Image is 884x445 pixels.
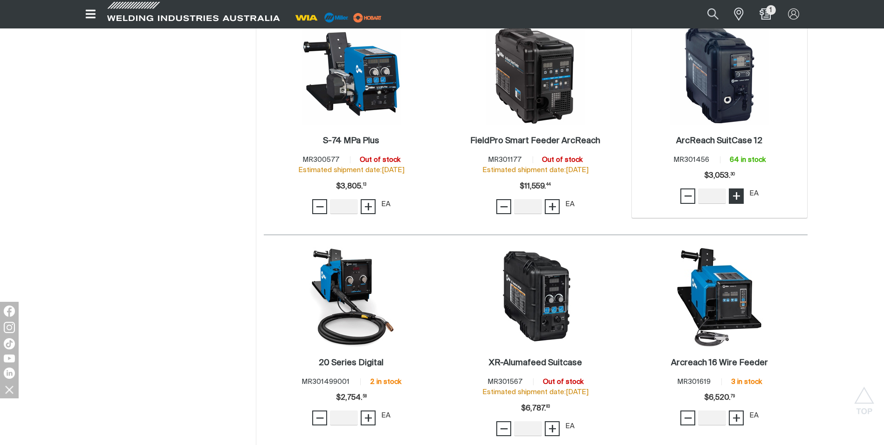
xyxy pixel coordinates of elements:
span: 2 in stock [370,378,401,385]
span: − [500,421,508,437]
sup: 79 [731,395,735,398]
span: − [315,410,324,426]
a: XR-Alumafeed Suitcase [489,358,582,369]
sup: 44 [546,183,551,187]
span: Estimated shipment date: [DATE] [298,167,404,174]
img: Arcreach 16 Wire Feeder [670,247,769,347]
a: 20 Series Digital [319,358,384,369]
div: EA [381,199,391,210]
span: $11,559. [520,177,551,196]
a: Arcreach 16 Wire Feeder [671,358,768,369]
h2: S-74 MPa Plus [323,137,379,145]
div: Price [704,389,735,407]
sup: 83 [546,405,550,409]
span: 64 in stock [730,156,766,163]
span: − [500,199,508,215]
img: Instagram [4,322,15,333]
button: Scroll to top [854,387,875,408]
div: Price [336,389,367,407]
sup: 13 [363,183,366,187]
span: + [548,421,557,437]
sup: 58 [363,395,367,398]
img: S-74 MPa Plus [302,25,401,125]
span: − [684,410,692,426]
img: miller [350,11,384,25]
span: MR301177 [488,156,521,163]
img: TikTok [4,338,15,349]
span: $2,754. [336,389,367,407]
span: $6,520. [704,389,735,407]
span: + [364,410,373,426]
span: Estimated shipment date: [DATE] [482,167,589,174]
h2: Arcreach 16 Wire Feeder [671,359,768,367]
sup: 30 [731,173,735,176]
a: S-74 MPa Plus [323,136,379,146]
div: EA [565,421,575,432]
span: 3 in stock [731,378,762,385]
div: Price [704,167,735,185]
span: + [548,199,557,215]
span: − [684,188,692,204]
h2: 20 Series Digital [319,359,384,367]
h2: ArcReach SuitCase 12 [676,137,762,145]
img: YouTube [4,355,15,362]
span: MR300577 [302,156,339,163]
span: MR301456 [673,156,709,163]
span: + [732,188,741,204]
img: Facebook [4,306,15,317]
div: EA [749,410,759,421]
a: FieldPro Smart Feeder ArcReach [470,136,600,146]
div: Price [520,177,551,196]
div: EA [565,199,575,210]
img: FieldPro Smart Feeder ArcReach [486,25,585,125]
span: MR301499001 [302,378,349,385]
img: hide socials [1,382,17,397]
div: EA [381,410,391,421]
img: 20 Series Digital [302,247,401,347]
div: EA [749,188,759,199]
span: MR301567 [487,378,522,385]
h2: FieldPro Smart Feeder ArcReach [470,137,600,145]
span: Estimated shipment date: [DATE] [482,389,589,396]
div: Price [336,177,366,196]
a: miller [350,14,384,21]
h2: XR-Alumafeed Suitcase [489,359,582,367]
img: ArcReach SuitCase 12 [670,25,769,125]
span: + [732,410,741,426]
span: Out of stock [542,156,582,163]
span: $6,787. [521,399,550,418]
span: + [364,199,373,215]
a: ArcReach SuitCase 12 [676,136,762,146]
span: $3,805. [336,177,366,196]
img: XR-Alumafeed Suitcase [486,247,585,347]
span: − [315,199,324,215]
span: Out of stock [360,156,400,163]
button: Search products [697,4,729,25]
span: Out of stock [543,378,583,385]
div: Price [521,399,550,418]
span: $3,053. [704,167,735,185]
img: LinkedIn [4,368,15,379]
input: Product name or item number... [685,4,729,25]
span: MR301619 [677,378,711,385]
